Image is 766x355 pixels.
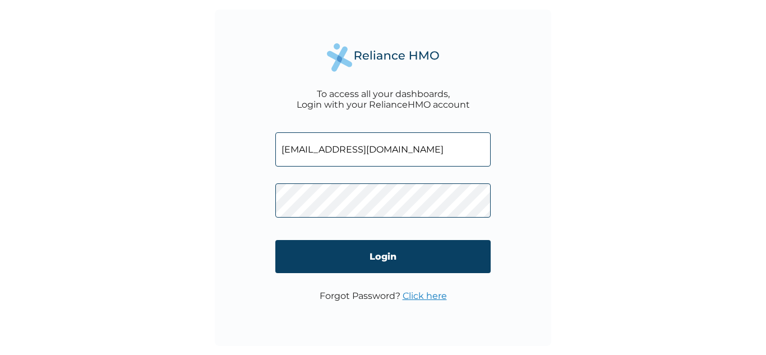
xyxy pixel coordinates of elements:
p: Forgot Password? [320,291,447,301]
img: Reliance Health's Logo [327,43,439,72]
input: Email address or HMO ID [275,132,491,167]
a: Click here [403,291,447,301]
div: To access all your dashboards, Login with your RelianceHMO account [297,89,470,110]
input: Login [275,240,491,273]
